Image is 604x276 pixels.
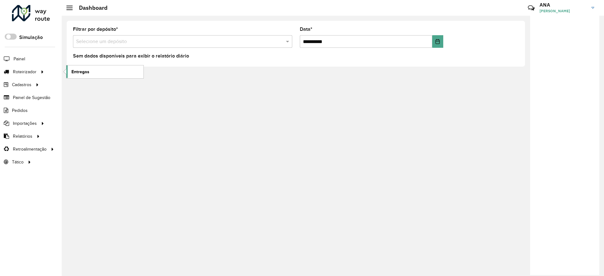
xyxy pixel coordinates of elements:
[13,94,50,101] span: Painel de Sugestão
[12,107,28,114] span: Pedidos
[13,133,32,140] span: Relatórios
[73,52,189,60] label: Sem dados disponíveis para exibir o relatório diário
[14,56,25,62] span: Painel
[540,8,587,14] span: [PERSON_NAME]
[524,1,538,15] a: Contato Rápido
[66,65,143,78] a: Entregas
[12,81,31,88] span: Cadastros
[73,25,118,33] label: Filtrar por depósito
[12,159,24,165] span: Tático
[13,120,37,127] span: Importações
[540,2,587,8] h3: ANA
[432,35,443,48] button: Choose Date
[13,69,36,75] span: Roteirizador
[73,4,108,11] h2: Dashboard
[13,146,47,152] span: Retroalimentação
[19,34,43,41] label: Simulação
[71,69,89,75] span: Entregas
[300,25,312,33] label: Data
